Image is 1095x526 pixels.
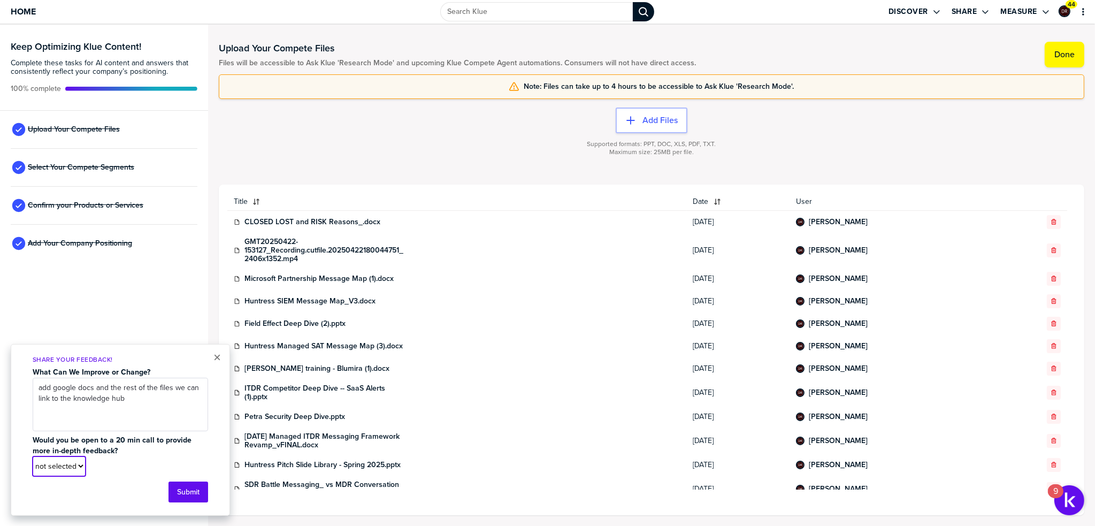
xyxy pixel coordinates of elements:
[796,246,805,255] div: Dustin Ray
[1054,49,1075,60] label: Done
[244,432,405,449] a: [DATE] Managed ITDR Messaging Framework Revamp_vFINAL.docx
[219,59,696,67] span: Files will be accessible to Ask Klue 'Research Mode' and upcoming Klue Compete Agent automations....
[809,485,868,493] a: [PERSON_NAME]
[796,437,805,445] div: Dustin Ray
[642,115,678,126] label: Add Files
[11,42,197,51] h3: Keep Optimizing Klue Content!
[693,342,783,350] span: [DATE]
[440,2,633,21] input: Search Klue
[797,247,803,254] img: dca9c6f390784fc323463dd778aad4f8-sml.png
[28,201,143,210] span: Confirm your Products or Services
[809,319,868,328] a: [PERSON_NAME]
[797,298,803,304] img: dca9c6f390784fc323463dd778aad4f8-sml.png
[809,275,868,283] a: [PERSON_NAME]
[796,297,805,306] div: Dustin Ray
[796,319,805,328] div: Dustin Ray
[587,140,716,148] span: Supported formats: PPT, DOC, XLS, PDF, TXT.
[889,7,928,17] label: Discover
[693,413,783,421] span: [DATE]
[169,482,208,502] button: Submit
[797,219,803,225] img: dca9c6f390784fc323463dd778aad4f8-sml.png
[797,365,803,372] img: dca9c6f390784fc323463dd778aad4f8-sml.png
[234,197,248,206] span: Title
[693,388,783,397] span: [DATE]
[809,342,868,350] a: [PERSON_NAME]
[1000,7,1037,17] label: Measure
[1058,4,1071,18] a: Edit Profile
[796,275,805,283] div: Dustin Ray
[797,343,803,349] img: dca9c6f390784fc323463dd778aad4f8-sml.png
[244,319,346,328] a: Field Effect Deep Dive (2).pptx
[213,351,221,364] button: Close
[809,218,868,226] a: [PERSON_NAME]
[524,82,794,91] span: Note: Files can take up to 4 hours to be accessible to Ask Klue 'Research Mode'.
[797,321,803,327] img: dca9c6f390784fc323463dd778aad4f8-sml.png
[1068,1,1075,9] span: 44
[609,148,694,156] span: Maximum size: 25MB per file.
[244,297,376,306] a: Huntress SIEM Message Map_V3.docx
[796,388,805,397] div: Dustin Ray
[693,437,783,445] span: [DATE]
[693,297,783,306] span: [DATE]
[1054,485,1084,515] button: Open Resource Center, 9 new notifications
[633,2,654,21] div: Search Klue
[28,125,120,134] span: Upload Your Compete Files
[244,218,380,226] a: CLOSED LOST and RISK Reasons_.docx
[244,461,401,469] a: Huntress Pitch Slide Library - Spring 2025.pptx
[244,238,405,263] a: GMT20250422-153127_Recording.cutfile.20250422180044751_2406x1352.mp4
[796,342,805,350] div: Dustin Ray
[28,239,132,248] span: Add Your Company Positioning
[796,364,805,373] div: Dustin Ray
[219,42,696,55] h1: Upload Your Compete Files
[797,276,803,282] img: dca9c6f390784fc323463dd778aad4f8-sml.png
[809,461,868,469] a: [PERSON_NAME]
[809,437,868,445] a: [PERSON_NAME]
[33,367,150,378] strong: What Can We Improve or Change?
[797,486,803,492] img: dca9c6f390784fc323463dd778aad4f8-sml.png
[797,438,803,444] img: dca9c6f390784fc323463dd778aad4f8-sml.png
[693,364,783,373] span: [DATE]
[797,390,803,396] img: dca9c6f390784fc323463dd778aad4f8-sml.png
[11,85,61,93] span: Active
[796,218,805,226] div: Dustin Ray
[244,342,403,350] a: Huntress Managed SAT Message Map (3).docx
[809,364,868,373] a: [PERSON_NAME]
[693,197,709,206] span: Date
[693,246,783,255] span: [DATE]
[693,461,783,469] span: [DATE]
[693,275,783,283] span: [DATE]
[809,413,868,421] a: [PERSON_NAME]
[11,59,197,76] span: Complete these tasks for AI content and answers that consistently reflect your company’s position...
[796,413,805,421] div: Dustin Ray
[244,275,394,283] a: Microsoft Partnership Message Map (1).docx
[28,163,134,172] span: Select Your Compete Segments
[33,434,194,456] strong: Would you be open to a 20 min call to provide more in-depth feedback?
[809,246,868,255] a: [PERSON_NAME]
[244,364,389,373] a: [PERSON_NAME] training - Blumira (1).docx
[693,485,783,493] span: [DATE]
[244,481,405,498] a: SDR Battle Messaging_ vs MDR Conversation Guide.docx
[244,384,405,401] a: ITDR Competitor Deep Dive -- SaaS Alerts (1).pptx
[796,485,805,493] div: Dustin Ray
[796,461,805,469] div: Dustin Ray
[796,197,994,206] span: User
[693,319,783,328] span: [DATE]
[797,414,803,420] img: dca9c6f390784fc323463dd778aad4f8-sml.png
[797,462,803,468] img: dca9c6f390784fc323463dd778aad4f8-sml.png
[33,355,208,364] p: Share Your Feedback!
[1060,6,1069,16] img: dca9c6f390784fc323463dd778aad4f8-sml.png
[809,297,868,306] a: [PERSON_NAME]
[1053,491,1058,505] div: 9
[1059,5,1070,17] div: Dustin Ray
[952,7,977,17] label: Share
[809,388,868,397] a: [PERSON_NAME]
[693,218,783,226] span: [DATE]
[11,7,36,16] span: Home
[244,413,345,421] a: Petra Security Deep Dive.pptx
